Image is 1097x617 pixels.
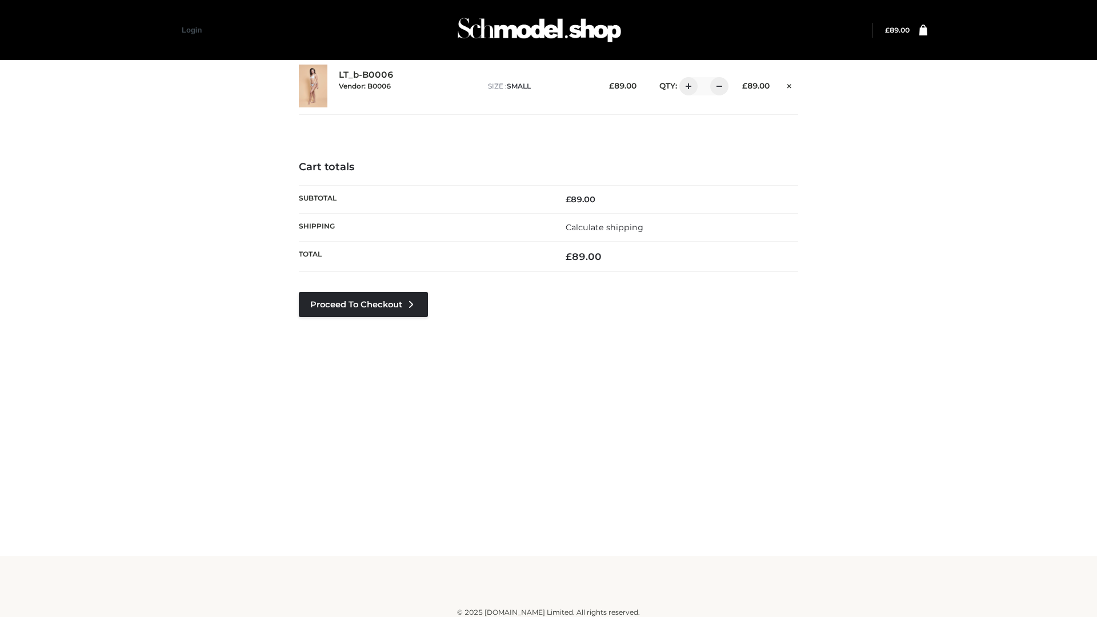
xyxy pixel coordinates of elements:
small: Vendor: B0006 [339,82,391,90]
bdi: 89.00 [566,251,602,262]
span: £ [566,194,571,205]
a: Login [182,26,202,34]
a: Calculate shipping [566,222,643,233]
a: Remove this item [781,77,798,92]
span: £ [742,81,747,90]
div: QTY: [648,77,724,95]
img: Schmodel Admin 964 [454,7,625,53]
span: SMALL [507,82,531,90]
p: size : [488,81,591,91]
bdi: 89.00 [742,81,770,90]
th: Subtotal [299,185,548,213]
span: £ [566,251,572,262]
div: LT_b-B0006 [339,70,477,102]
span: £ [885,26,890,34]
h4: Cart totals [299,161,798,174]
bdi: 89.00 [566,194,595,205]
a: Proceed to Checkout [299,292,428,317]
span: £ [609,81,614,90]
th: Shipping [299,213,548,241]
bdi: 89.00 [609,81,636,90]
bdi: 89.00 [885,26,910,34]
th: Total [299,242,548,272]
a: £89.00 [885,26,910,34]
